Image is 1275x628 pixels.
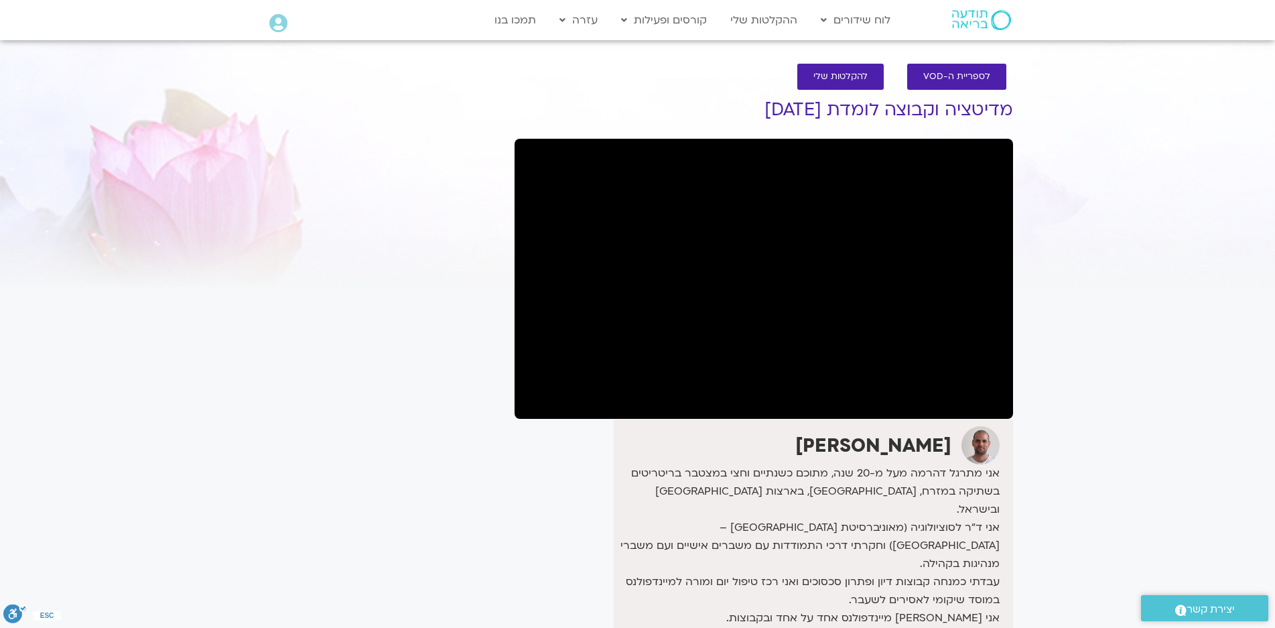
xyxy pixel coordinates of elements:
h1: מדיטציה וקבוצה לומדת [DATE] [515,100,1013,120]
a: עזרה [553,7,604,33]
a: קורסים ופעילות [614,7,714,33]
strong: [PERSON_NAME] [795,433,951,458]
a: ההקלטות שלי [724,7,804,33]
span: לספריית ה-VOD [923,72,990,82]
img: תודעה בריאה [33,13,149,53]
span: להקלטות שלי [813,72,868,82]
iframe: מדיטציה וקבוצה לומדת עם דקל קנטי - 14.9.25 [515,139,1013,419]
a: לוח שידורים [814,7,897,33]
button: סרגל נגישות [3,77,27,102]
a: תמכו בנו [488,7,543,33]
a: יצירת קשר [1141,595,1268,621]
a: להקלטות שלי [797,64,884,90]
span: [PERSON_NAME] [301,26,388,41]
a: לספריית ה-VOD [907,64,1006,90]
img: תודעה בריאה [952,10,1011,30]
span: יצירת קשר [1187,601,1235,619]
img: דקל קנטי [961,426,1000,464]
